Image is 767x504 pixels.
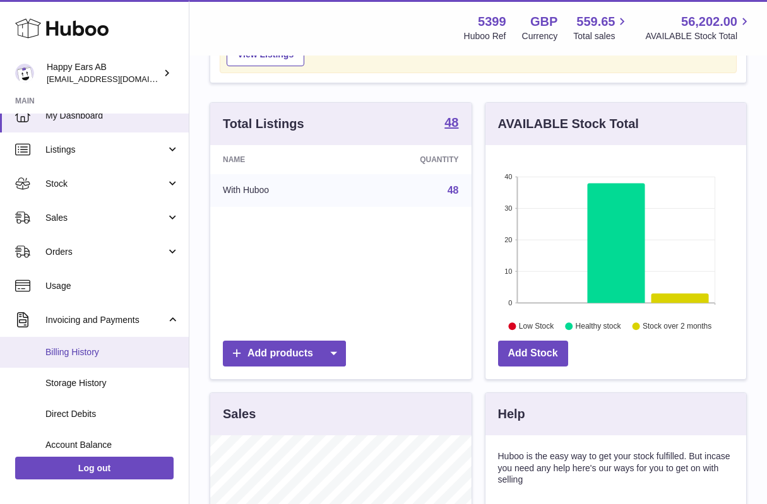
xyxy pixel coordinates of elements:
[643,322,711,331] text: Stock over 2 months
[210,145,348,174] th: Name
[45,144,166,156] span: Listings
[47,74,186,84] span: [EMAIL_ADDRESS][DOMAIN_NAME]
[498,115,639,132] h3: AVAILABLE Stock Total
[573,30,629,42] span: Total sales
[223,341,346,366] a: Add products
[348,145,471,174] th: Quantity
[45,439,179,451] span: Account Balance
[645,30,752,42] span: AVAILABLE Stock Total
[223,115,304,132] h3: Total Listings
[576,13,615,30] span: 559.65
[530,13,557,30] strong: GBP
[504,267,512,275] text: 10
[645,13,752,42] a: 56,202.00 AVAILABLE Stock Total
[508,299,512,307] text: 0
[504,204,512,212] text: 30
[45,314,166,326] span: Invoicing and Payments
[45,346,179,358] span: Billing History
[444,116,458,131] a: 48
[47,61,160,85] div: Happy Ears AB
[498,450,734,486] p: Huboo is the easy way to get your stock fulfilled. But incase you need any help here's our ways f...
[210,174,348,207] td: With Huboo
[45,178,166,190] span: Stock
[45,280,179,292] span: Usage
[223,406,256,423] h3: Sales
[504,236,512,243] text: 20
[522,30,558,42] div: Currency
[478,13,506,30] strong: 5399
[45,246,166,258] span: Orders
[504,173,512,180] text: 40
[573,13,629,42] a: 559.65 Total sales
[45,110,179,122] span: My Dashboard
[45,377,179,389] span: Storage History
[464,30,506,42] div: Huboo Ref
[498,406,525,423] h3: Help
[15,457,174,479] a: Log out
[444,116,458,129] strong: 48
[15,64,34,83] img: 3pl@happyearsearplugs.com
[518,322,554,331] text: Low Stock
[575,322,621,331] text: Healthy stock
[45,408,179,420] span: Direct Debits
[45,212,166,224] span: Sales
[681,13,737,30] span: 56,202.00
[448,185,459,196] a: 48
[498,341,568,366] a: Add Stock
